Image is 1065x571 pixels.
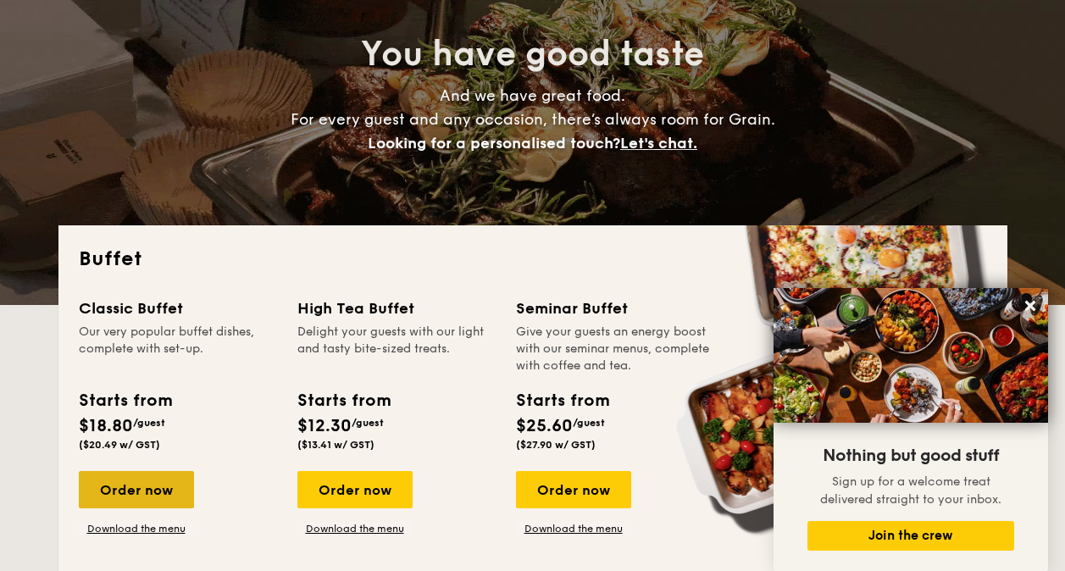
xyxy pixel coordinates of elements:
[516,471,631,508] div: Order now
[823,446,999,466] span: Nothing but good stuff
[79,324,277,374] div: Our very popular buffet dishes, complete with set-up.
[516,324,714,374] div: Give your guests an energy boost with our seminar menus, complete with coffee and tea.
[361,34,704,75] span: You have good taste
[297,439,374,451] span: ($13.41 w/ GST)
[774,288,1048,423] img: DSC07876-Edit02-Large.jpeg
[291,86,775,152] span: And we have great food. For every guest and any occasion, there’s always room for Grain.
[297,471,413,508] div: Order now
[573,417,605,429] span: /guest
[516,439,596,451] span: ($27.90 w/ GST)
[516,297,714,320] div: Seminar Buffet
[79,246,987,273] h2: Buffet
[297,324,496,374] div: Delight your guests with our light and tasty bite-sized treats.
[297,388,390,413] div: Starts from
[1017,292,1044,319] button: Close
[368,134,620,152] span: Looking for a personalised touch?
[133,417,165,429] span: /guest
[79,471,194,508] div: Order now
[79,297,277,320] div: Classic Buffet
[297,297,496,320] div: High Tea Buffet
[79,416,133,436] span: $18.80
[297,416,352,436] span: $12.30
[516,416,573,436] span: $25.60
[79,439,160,451] span: ($20.49 w/ GST)
[516,388,608,413] div: Starts from
[79,388,171,413] div: Starts from
[352,417,384,429] span: /guest
[516,522,631,535] a: Download the menu
[620,134,697,152] span: Let's chat.
[297,522,413,535] a: Download the menu
[820,474,1001,507] span: Sign up for a welcome treat delivered straight to your inbox.
[79,522,194,535] a: Download the menu
[807,521,1014,551] button: Join the crew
